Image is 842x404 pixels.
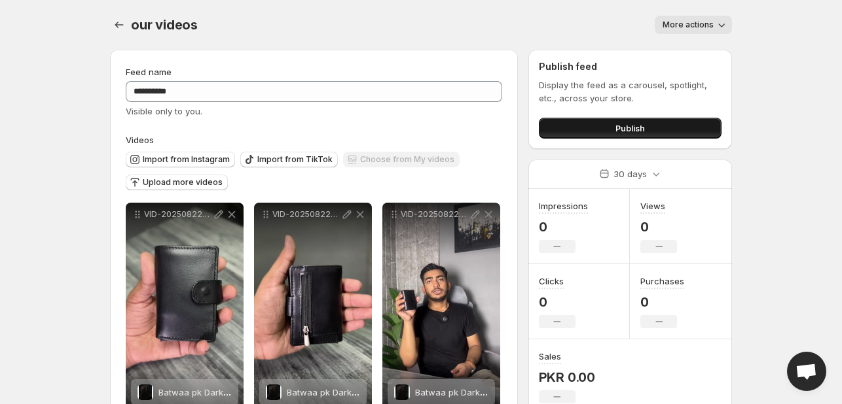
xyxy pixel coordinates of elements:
[787,352,826,391] a: Open chat
[143,154,230,165] span: Import from Instagram
[126,67,172,77] span: Feed name
[287,387,442,397] span: Batwaa pk Dark brown Leather Wallet
[640,199,665,212] h3: Views
[272,209,340,220] p: VID-20250822-WA0029
[126,106,202,116] span: Visible only to you.
[144,209,212,220] p: VID-20250822-WA0018
[539,219,588,235] p: 0
[126,135,154,145] span: Videos
[257,154,333,165] span: Import from TikTok
[158,387,314,397] span: Batwaa pk Dark brown Leather Wallet
[415,387,570,397] span: Batwaa pk Dark brown Leather Wallet
[539,369,595,385] p: PKR 0.00
[663,20,714,30] span: More actions
[539,275,564,288] h3: Clicks
[240,152,338,167] button: Import from TikTok
[539,78,722,105] p: Display the feed as a carousel, spotlight, etc., across your store.
[539,294,576,310] p: 0
[640,275,684,288] h3: Purchases
[539,199,588,212] h3: Impressions
[539,60,722,73] h2: Publish feed
[539,350,561,363] h3: Sales
[539,118,722,139] button: Publish
[401,209,469,220] p: VID-20250822-WA0030
[640,219,677,235] p: 0
[655,16,732,34] button: More actions
[640,294,684,310] p: 0
[143,177,223,188] span: Upload more videos
[615,122,645,135] span: Publish
[613,167,647,180] p: 30 days
[110,16,128,34] button: Settings
[131,17,198,33] span: our videos
[126,152,235,167] button: Import from Instagram
[126,175,228,190] button: Upload more videos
